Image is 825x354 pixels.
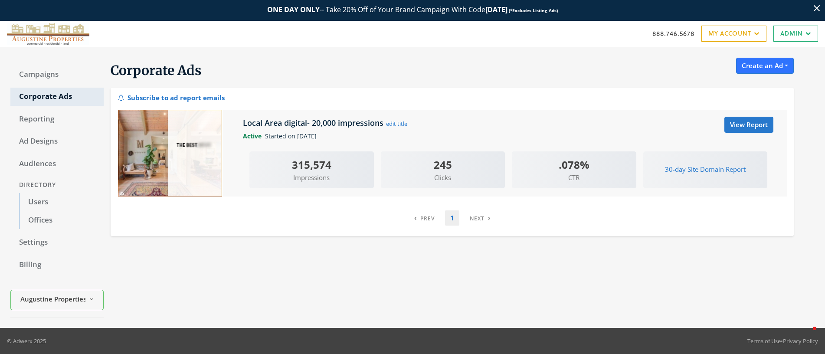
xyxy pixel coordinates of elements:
[381,157,505,173] div: 245
[409,210,496,226] nav: pagination
[249,173,374,183] span: Impressions
[512,173,636,183] span: CTR
[512,157,636,173] div: .078%
[7,337,46,345] p: © Adwerx 2025
[118,91,225,103] div: Subscribe to ad report emails
[10,66,104,84] a: Campaigns
[10,132,104,151] a: Ad Designs
[445,210,459,226] a: 1
[386,119,408,128] button: edit title
[10,155,104,173] a: Audiences
[111,62,202,79] span: Corporate Ads
[10,110,104,128] a: Reporting
[10,256,104,274] a: Billing
[381,173,505,183] span: Clicks
[7,23,89,45] img: Adwerx
[243,118,386,128] h5: Local Area digital- 20,000 impressions
[747,337,781,345] a: Terms of Use
[783,337,818,345] a: Privacy Policy
[243,132,265,140] span: Active
[10,290,104,310] button: Augustine Properties
[19,211,104,229] a: Offices
[773,26,818,42] a: Admin
[20,294,85,304] span: Augustine Properties
[652,29,694,38] a: 888.746.5678
[701,26,766,42] a: My Account
[747,337,818,345] div: •
[724,117,773,133] a: View Report
[659,161,751,177] button: 30-day Site Domain Report
[10,88,104,106] a: Corporate Ads
[19,193,104,211] a: Users
[736,58,794,74] button: Create an Ad
[118,110,222,197] img: Local Area digital- 20,000 impressions
[10,177,104,193] div: Directory
[236,131,780,141] div: Started on [DATE]
[10,233,104,252] a: Settings
[249,157,374,173] div: 315,574
[796,324,816,345] iframe: Intercom live chat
